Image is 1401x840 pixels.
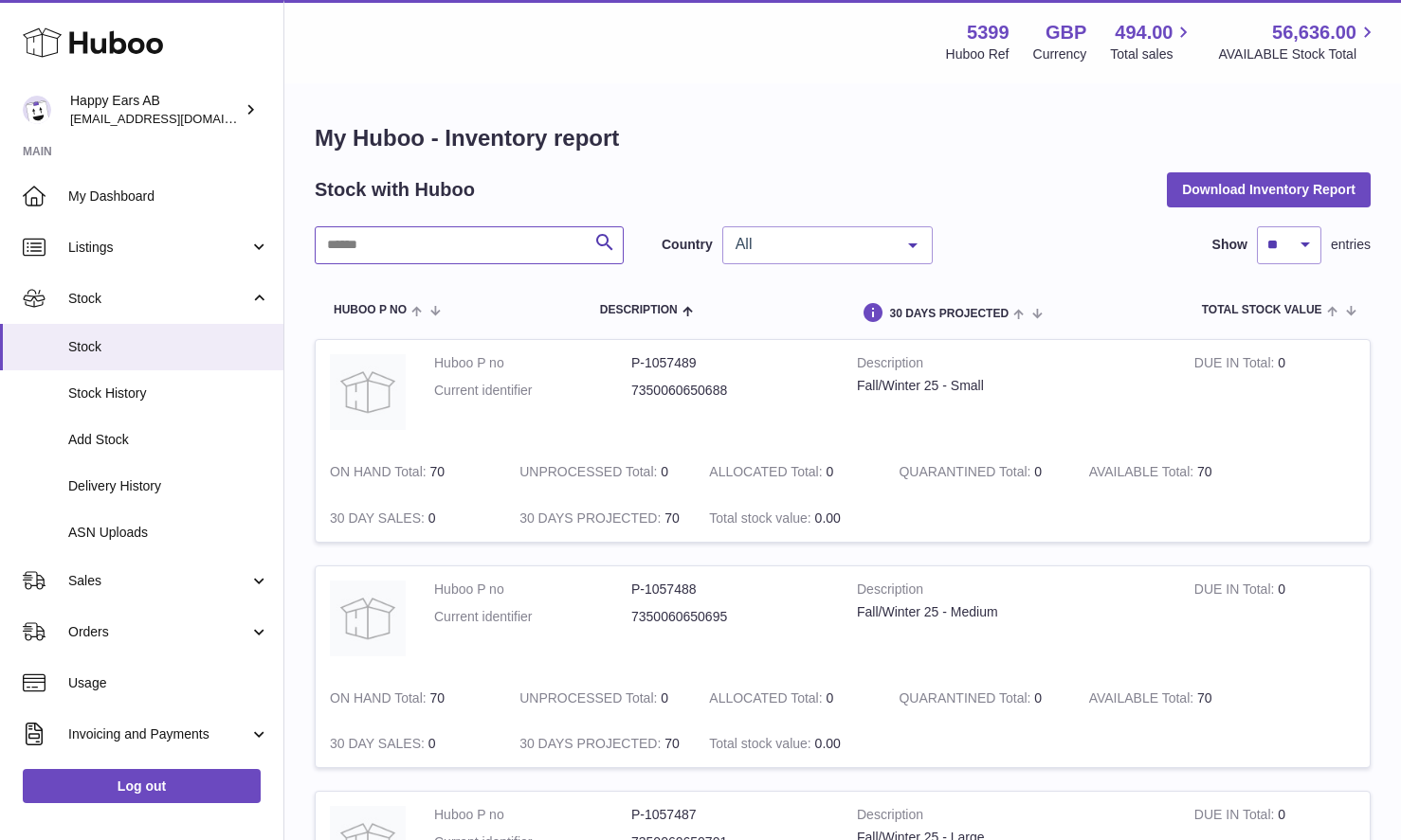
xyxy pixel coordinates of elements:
[505,675,695,722] td: 0
[1110,20,1194,63] a: 494.00 Total sales
[1046,20,1086,45] strong: GBP
[68,188,269,206] span: My Dashboard
[68,623,249,641] span: Orders
[1194,807,1278,827] strong: DUE IN Total
[316,721,505,767] td: 0
[709,736,814,756] strong: Total stock value
[600,304,678,316] span: Description
[434,354,631,372] dt: Huboo P no
[70,111,279,126] span: [EMAIL_ADDRESS][DOMAIN_NAME]
[899,464,1034,484] strong: QUARANTINED Total
[68,338,269,356] span: Stock
[1075,675,1265,722] td: 70
[709,690,826,710] strong: ALLOCATED Total
[70,92,241,128] div: Happy Ears AB
[815,510,841,526] span: 0.00
[68,477,269,495] span: Delivery History
[505,721,695,767] td: 70
[315,123,1371,153] h1: My Huboo - Inventory report
[889,308,1009,320] span: 30 DAYS PROJECTED
[68,524,269,542] span: ASN Uploads
[23,96,51,124] img: 3pl@happyearsearplugs.com
[316,495,505,542] td: 0
[731,235,894,254] span: All
[1202,304,1322,316] span: Total stock value
[505,495,695,542] td: 70
[1075,449,1265,495] td: 70
[631,382,828,400] dd: 7350060650688
[1115,20,1173,45] span: 494.00
[1110,45,1194,63] span: Total sales
[946,45,1010,63] div: Huboo Ref
[1194,355,1278,375] strong: DUE IN Total
[23,769,261,803] a: Log out
[815,736,841,751] span: 0.00
[1167,172,1371,206] button: Download Inventory Report
[68,290,249,308] span: Stock
[505,449,695,495] td: 0
[519,510,664,530] strong: 30 DAYS PROJECTED
[434,806,631,824] dt: Huboo P no
[68,384,269,402] span: Stock History
[316,449,505,495] td: 70
[709,464,826,484] strong: ALLOCATED Total
[1218,20,1378,63] a: 56,636.00 AVAILABLE Stock Total
[519,736,664,756] strong: 30 DAYS PROJECTED
[1194,581,1278,601] strong: DUE IN Total
[434,581,631,599] dt: Huboo P no
[1033,45,1087,63] div: Currency
[1272,20,1356,45] span: 56,636.00
[695,675,884,722] td: 0
[857,603,1166,621] div: Fall/Winter 25 - Medium
[68,572,249,590] span: Sales
[1212,236,1247,254] label: Show
[1034,464,1042,479] span: 0
[662,236,713,254] label: Country
[330,736,428,756] strong: 30 DAY SALES
[1180,340,1370,449] td: 0
[519,464,661,484] strong: UNPROCESSED Total
[316,675,505,722] td: 70
[631,354,828,372] dd: P-1057489
[1089,464,1197,484] strong: AVAILABLE Total
[519,690,661,710] strong: UNPROCESSED Total
[330,510,428,530] strong: 30 DAY SALES
[68,431,269,449] span: Add Stock
[857,806,1166,829] strong: Description
[434,382,631,400] dt: Current identifier
[330,581,406,656] img: product image
[1331,236,1371,254] span: entries
[857,581,1166,603] strong: Description
[330,464,430,484] strong: ON HAND Total
[709,510,814,530] strong: Total stock value
[68,674,269,692] span: Usage
[631,581,828,599] dd: P-1057488
[1034,690,1042,706] span: 0
[857,354,1166,377] strong: Description
[1089,690,1197,710] strong: AVAILABLE Total
[631,806,828,824] dd: P-1057487
[434,608,631,626] dt: Current identifier
[967,20,1010,45] strong: 5399
[857,377,1166,395] div: Fall/Winter 25 - Small
[1180,566,1370,675] td: 0
[68,725,249,743] span: Invoicing and Payments
[315,177,475,203] h2: Stock with Huboo
[631,608,828,626] dd: 7350060650695
[899,690,1034,710] strong: QUARANTINED Total
[334,304,407,316] span: Huboo P no
[330,690,430,710] strong: ON HAND Total
[68,239,249,257] span: Listings
[1218,45,1378,63] span: AVAILABLE Stock Total
[330,354,406,430] img: product image
[695,449,884,495] td: 0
